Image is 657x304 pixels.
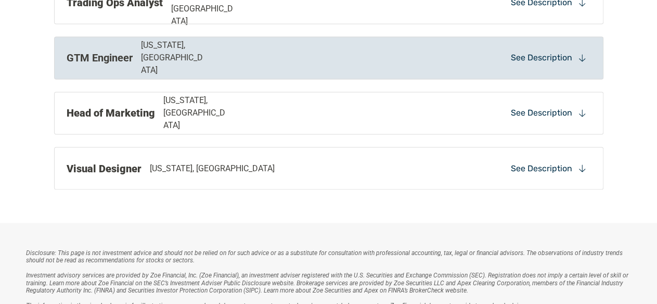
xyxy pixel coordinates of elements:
p: See Description [511,107,572,119]
p: [US_STATE], [GEOGRAPHIC_DATA] [150,162,275,174]
p: [US_STATE], [GEOGRAPHIC_DATA] [163,94,229,132]
strong: Head of Marketing [67,107,155,119]
p: See Description [511,52,572,64]
em: Investment advisory services are provided by Zoe Financial, Inc. (Zoe Financial), an investment a... [26,271,630,294]
p: [US_STATE], [GEOGRAPHIC_DATA] [141,39,207,77]
strong: Visual Designer [67,162,141,174]
em: Disclosure: This page is not investment advice and should not be relied on for such advice or as ... [26,249,624,263]
p: See Description [511,162,572,174]
p: GTM Engineer [67,50,133,66]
